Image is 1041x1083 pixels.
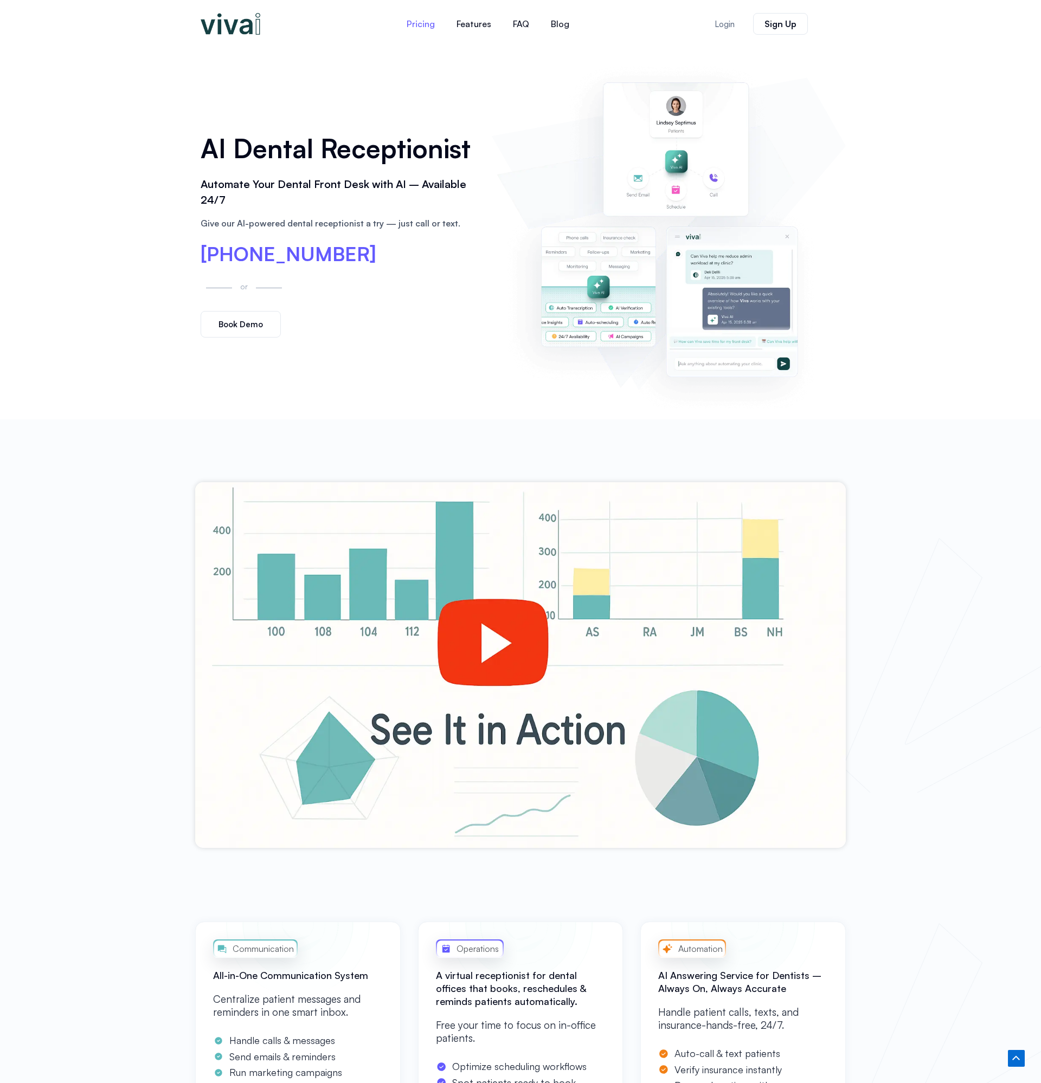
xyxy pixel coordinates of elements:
a: [PHONE_NUMBER] [201,244,376,264]
span: Login [715,20,735,28]
span: Handle calls & messages [227,1033,335,1049]
p: or [237,280,250,293]
a: Book Demo [201,311,281,338]
p: Free your time to focus on in-office patients. [436,1019,606,1045]
a: Sign Up [753,13,808,35]
span: Book Demo [219,320,263,328]
span: Send emails & reminders [227,1049,336,1065]
p: Give our AI-powered dental receptionist a try — just call or text. [201,217,480,230]
h2: A virtual receptionist for dental offices that books, reschedules & reminds patients automatically. [436,969,606,1008]
h2: AI Answering Service for Dentists – Always On, Always Accurate [658,969,828,995]
a: Features [446,11,502,37]
span: Sign Up [764,20,796,28]
p: Centralize patient messages and reminders in one smart inbox. [213,993,383,1019]
h2: Automate Your Dental Front Desk with AI – Available 24/7 [201,177,480,208]
span: Auto-call & text patients [672,1046,780,1062]
h2: All-in-One Communication System [213,969,383,982]
a: Pricing [396,11,446,37]
img: AI dental receptionist dashboard – virtual receptionist dental office [497,59,840,408]
span: Run marketing campaigns [227,1065,342,1081]
span: Verify insurance instantly [672,1062,782,1078]
a: Blog [540,11,580,37]
span: Optimize scheduling workflows [449,1059,587,1075]
span: Communication [230,942,294,956]
span: Operations [454,942,499,956]
p: Handle patient calls, texts, and insurance-hands-free, 24/7. [658,1006,828,1032]
nav: Menu [331,11,645,37]
span: Automation [676,942,723,956]
a: Login [702,14,748,35]
h1: AI Dental Receptionist [201,129,480,167]
a: FAQ [502,11,540,37]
